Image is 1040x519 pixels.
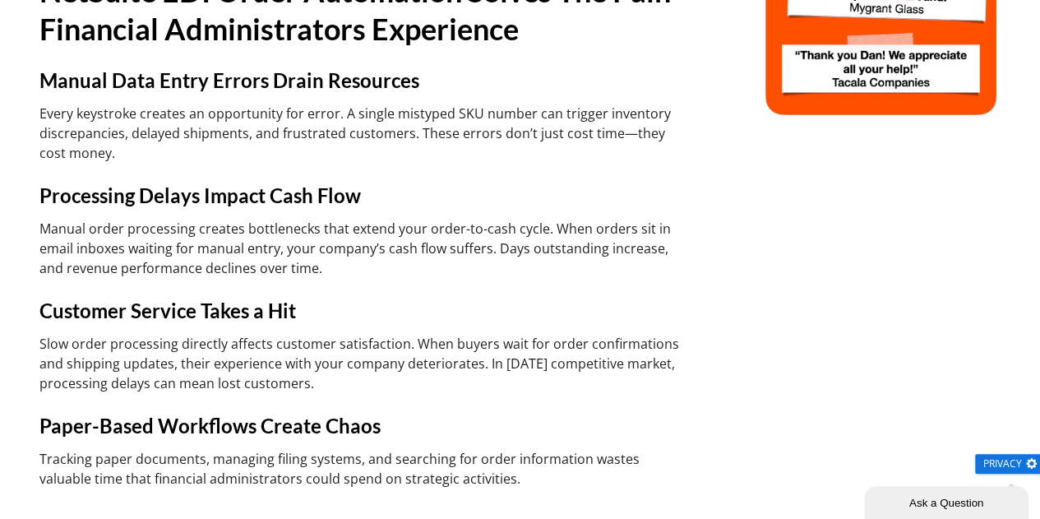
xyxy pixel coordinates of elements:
[39,298,681,324] h4: Customer Service Takes a Hit
[39,334,681,393] p: Slow order processing directly affects customer satisfaction. When buyers wait for order confirma...
[39,413,681,439] h4: Paper-Based Workflows Create Chaos
[39,183,681,209] h4: Processing Delays Impact Cash Flow
[1024,456,1038,470] img: gear.png
[39,449,681,489] p: Tracking paper documents, managing filing systems, and searching for order information wastes val...
[39,219,681,278] p: Manual order processing creates bottlenecks that extend your order-to-cash cycle. When orders sit...
[39,104,681,163] p: Every keystroke creates an opportunity for error. A single mistyped SKU number can trigger invent...
[39,67,681,94] h4: Manual Data Entry Errors Drain Resources
[864,483,1032,519] iframe: chat widget
[983,459,1022,468] span: Privacy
